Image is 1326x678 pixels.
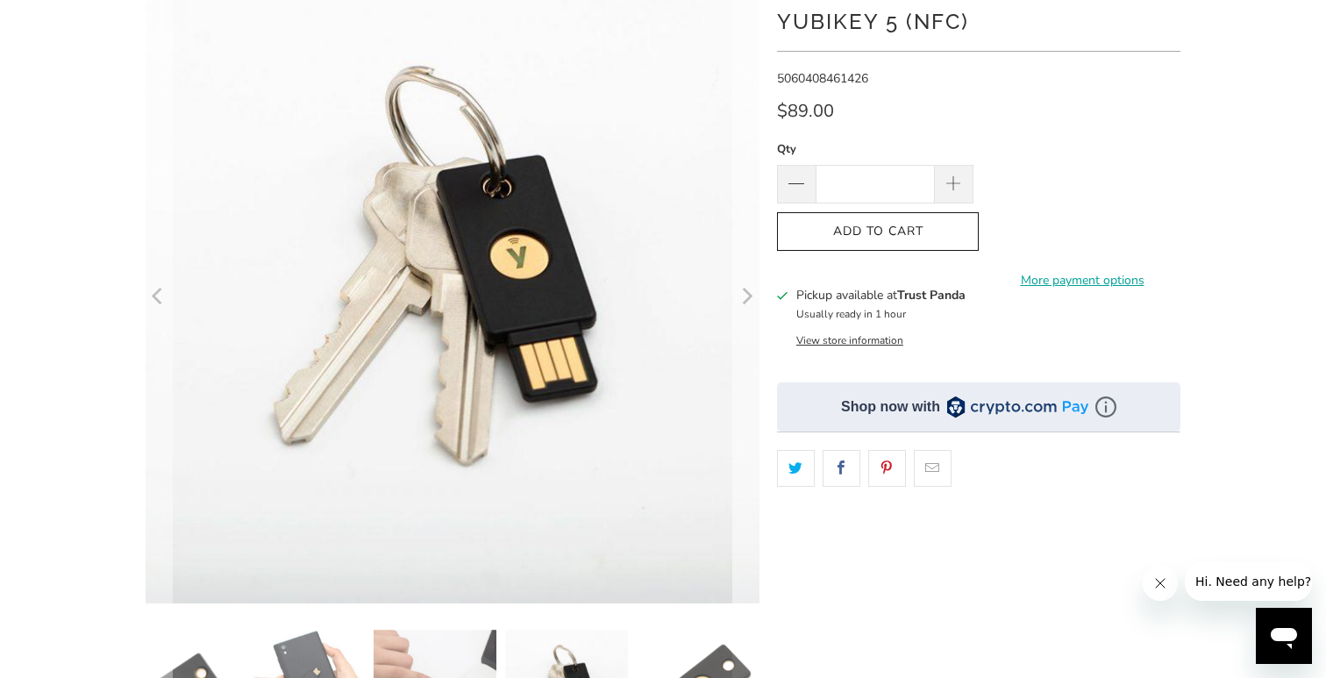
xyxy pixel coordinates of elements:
[777,70,868,87] span: 5060408461426
[984,271,1180,290] a: More payment options
[777,212,979,252] button: Add to Cart
[777,3,1180,38] h1: YubiKey 5 (NFC)
[1143,566,1178,601] iframe: Close message
[841,397,940,417] div: Shop now with
[823,450,860,487] a: Share this on Facebook
[897,287,966,303] b: Trust Panda
[795,225,960,239] span: Add to Cart
[868,450,906,487] a: Share this on Pinterest
[777,139,973,159] label: Qty
[796,286,966,304] h3: Pickup available at
[914,450,952,487] a: Email this to a friend
[1185,562,1312,601] iframe: Message from company
[777,517,1180,576] iframe: Reviews Widget
[796,307,906,321] small: Usually ready in 1 hour
[777,99,834,123] span: $89.00
[1256,608,1312,664] iframe: Button to launch messaging window
[796,333,903,347] button: View store information
[777,450,815,487] a: Share this on Twitter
